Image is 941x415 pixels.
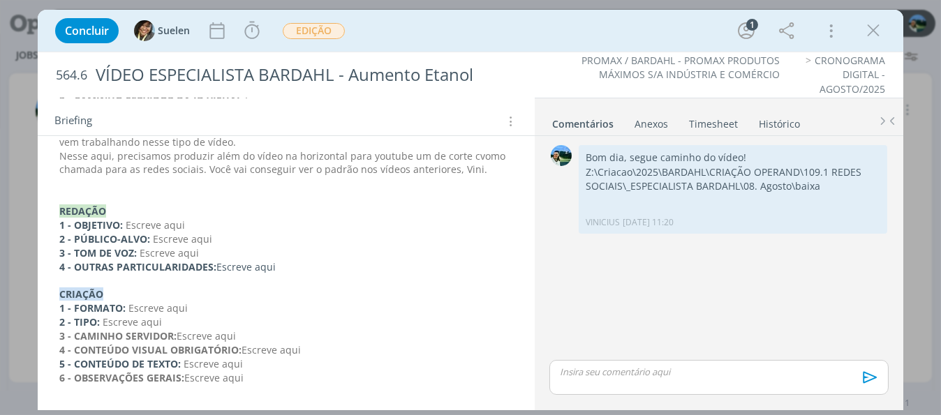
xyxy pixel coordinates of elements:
div: Anexos [635,117,668,131]
span: Escreve aqui [128,301,188,315]
div: 1 [746,19,758,31]
button: SSuelen [134,20,190,41]
strong: REDAÇÃO [59,204,106,218]
strong: 2 - TIPO: [59,315,100,329]
a: Timesheet [688,111,739,131]
span: Escreve aqui [177,329,236,342]
span: Suelen [158,26,190,36]
span: Escreve aqui [242,343,301,356]
span: Escreve aqui [184,371,244,384]
strong: 1 - OBJETIVO: [59,218,123,232]
p: Bom dia, segue caminho do vídeo! [586,151,880,165]
img: S [134,20,155,41]
strong: 4 - CONTEÚDO VISUAL OBRIGATÓRIO: [59,343,242,356]
button: Concluir [55,18,119,43]
span: Nesse aqui, precisamos produzir além do vídeo na horizontal para youtube um de corte cvomo chamad... [59,149,508,176]
span: Escreve aqui [153,232,212,246]
span: EDIÇÃO [283,23,345,39]
span: 564.6 [56,68,87,83]
div: dialog [38,10,903,410]
span: Seguirc om edição de vídeo captado, levando em consideração a identidade visual que a gente vem t... [59,121,507,149]
span: Escreve aqui [126,218,185,232]
strong: 3 - CAMINHO SERVIDOR: [59,329,177,342]
img: V [551,145,572,166]
span: Concluir [65,25,109,36]
button: EDIÇÃO [282,22,346,40]
a: PROMAX / BARDAHL - PROMAX PRODUTOS MÁXIMOS S/A INDÚSTRIA E COMÉRCIO [581,54,780,81]
span: Briefing [54,112,92,130]
strong: 2 - PÚBLICO-ALVO: [59,232,150,246]
div: VÍDEO ESPECIALISTA BARDAHL - Aumento Etanol [90,58,534,92]
p: VINICIUS [586,216,620,229]
span: Escreve aqui [103,315,162,329]
span: Escreve aqui [140,246,199,259]
strong: 4 - OUTRAS PARTICULARIDADES: [59,260,216,273]
strong: CRIAÇÃO [59,287,103,301]
strong: 1 - FORMATO: [59,301,126,315]
strong: 3 - TOM DE VOZ: [59,246,137,259]
span: [DATE] 11:20 [623,216,674,229]
p: Z:\Criacao\2025\BARDAHL\CRIAÇÃO OPERAND\109.1 REDES SOCIAIS\_ESPECIALISTA BARDAHL\08. Agosto\baixa [586,165,880,194]
a: Comentários [551,111,614,131]
a: CRONOGRAMA DIGITAL - AGOSTO/2025 [815,54,885,96]
button: 1 [735,20,757,42]
strong: 5 - CONTEÚDO DE TEXTO: [59,357,181,370]
p: Escreve aqui [59,260,513,274]
a: Histórico [758,111,801,131]
span: Escreve aqui [184,357,243,370]
strong: 6 - OBSERVAÇÕES GERAIS: [59,371,184,384]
